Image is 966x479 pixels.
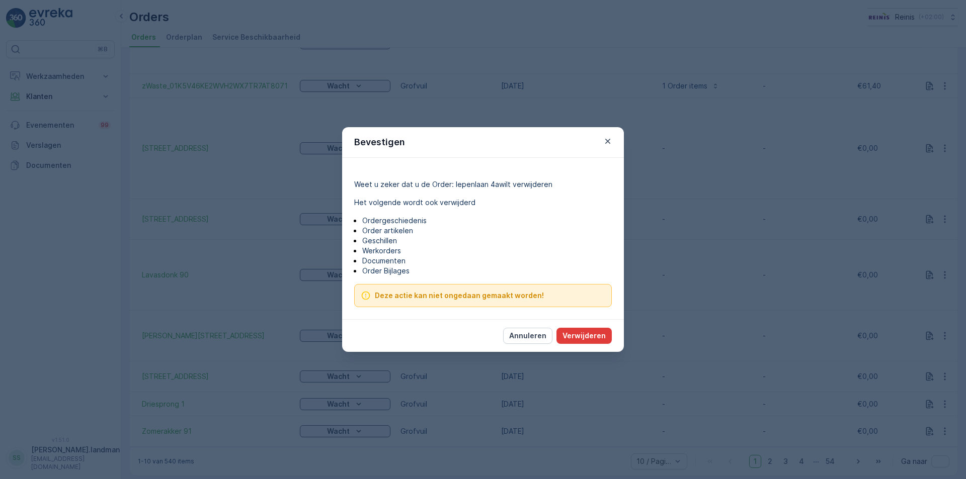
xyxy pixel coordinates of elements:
[362,256,612,266] p: Documenten
[362,266,612,276] p: Order Bijlages
[362,246,612,256] p: Werkorders
[362,226,612,236] p: Order artikelen
[354,135,405,149] p: Bevestigen
[375,291,544,301] span: Deze actie kan niet ongedaan gemaakt worden!
[562,331,606,341] p: Verwijderen
[354,179,612,189] p: Weet u zeker dat u de Order: Iepenlaan 4awilt verwijderen
[362,216,612,226] p: Ordergeschiedenis
[362,236,612,246] p: Geschillen
[556,328,612,344] button: Verwijderen
[503,328,552,344] button: Annuleren
[354,198,612,208] p: Het volgende wordt ook verwijderd
[509,331,546,341] p: Annuleren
